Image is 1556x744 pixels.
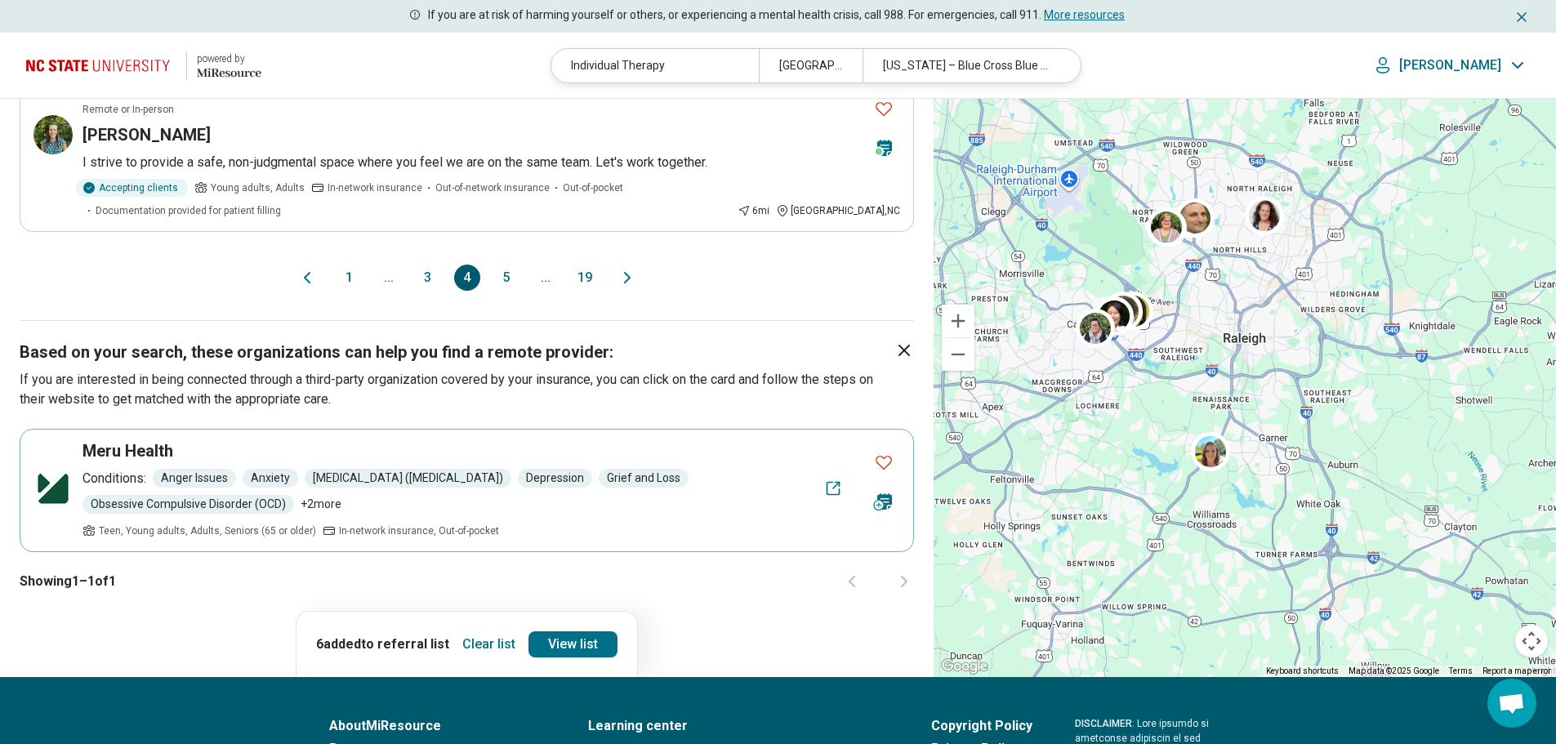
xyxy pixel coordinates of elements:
[1266,666,1339,677] button: Keyboard shortcuts
[867,92,900,126] button: Favorite
[305,469,511,488] span: [MEDICAL_DATA] ([MEDICAL_DATA])
[776,203,900,218] div: [GEOGRAPHIC_DATA] , NC
[1449,666,1473,675] a: Terms (opens in new tab)
[415,265,441,291] button: 3
[297,265,317,291] button: Previous page
[867,446,900,479] button: Favorite
[428,7,1125,24] p: If you are at risk of harming yourself or others, or experiencing a mental health crisis, call 98...
[96,203,281,218] span: Documentation provided for patient filling
[588,716,889,736] a: Learning center
[931,716,1032,736] a: Copyright Policy
[376,265,402,291] span: ...
[528,631,617,657] a: View list
[938,656,992,677] a: Open this area in Google Maps (opens a new window)
[938,656,992,677] img: Google
[361,636,449,652] span: to referral list
[842,572,862,591] button: Previous page
[533,265,559,291] span: ...
[82,469,146,488] p: Conditions:
[82,153,900,172] p: I strive to provide a safe, non-judgmental space where you feel we are on the same team. Let's wo...
[243,469,298,488] span: Anxiety
[759,49,863,82] div: [GEOGRAPHIC_DATA], [GEOGRAPHIC_DATA]
[337,265,363,291] button: 1
[99,523,316,538] span: Teen, Young adults, Adults, Seniors (65 or older)
[76,179,188,197] div: Accepting clients
[316,635,449,654] p: 6 added
[518,469,592,488] span: Depression
[328,180,422,195] span: In-network insurance
[20,552,914,611] div: Showing 1 – 1 of 1
[1514,7,1530,26] button: Dismiss
[20,429,914,552] a: FavoriteMeru HealthConditions:Anger IssuesAnxiety[MEDICAL_DATA] ([MEDICAL_DATA])DepressionGrief a...
[435,180,550,195] span: Out-of-network insurance
[1399,57,1501,74] p: [PERSON_NAME]
[26,46,176,85] img: North Carolina State University
[1487,679,1536,728] div: Open chat
[339,523,499,538] span: In-network insurance, Out-of-pocket
[863,49,1070,82] div: [US_STATE] – Blue Cross Blue Shield
[456,631,522,657] button: Clear list
[1515,625,1548,657] button: Map camera controls
[563,180,623,195] span: Out-of-pocket
[82,102,174,117] p: Remote or In-person
[572,265,598,291] button: 19
[82,495,294,514] span: Obsessive Compulsive Disorder (OCD)
[82,439,173,462] h3: Meru Health
[942,338,974,371] button: Zoom out
[82,123,211,146] h3: [PERSON_NAME]
[1349,666,1439,675] span: Map data ©2025 Google
[617,265,637,291] button: Next page
[211,180,305,195] span: Young adults, Adults
[329,716,546,736] a: AboutMiResource
[26,46,261,85] a: North Carolina State University powered by
[454,265,480,291] button: 4
[738,203,769,218] div: 6 mi
[1482,666,1551,675] a: Report a map error
[301,496,341,513] span: + 2 more
[493,265,519,291] button: 5
[551,49,759,82] div: Individual Therapy
[1044,8,1125,21] a: More resources
[1075,718,1132,729] span: DISCLAIMER
[599,469,689,488] span: Grief and Loss
[894,572,914,591] button: Next page
[942,305,974,337] button: Zoom in
[197,51,261,66] div: powered by
[153,469,236,488] span: Anger Issues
